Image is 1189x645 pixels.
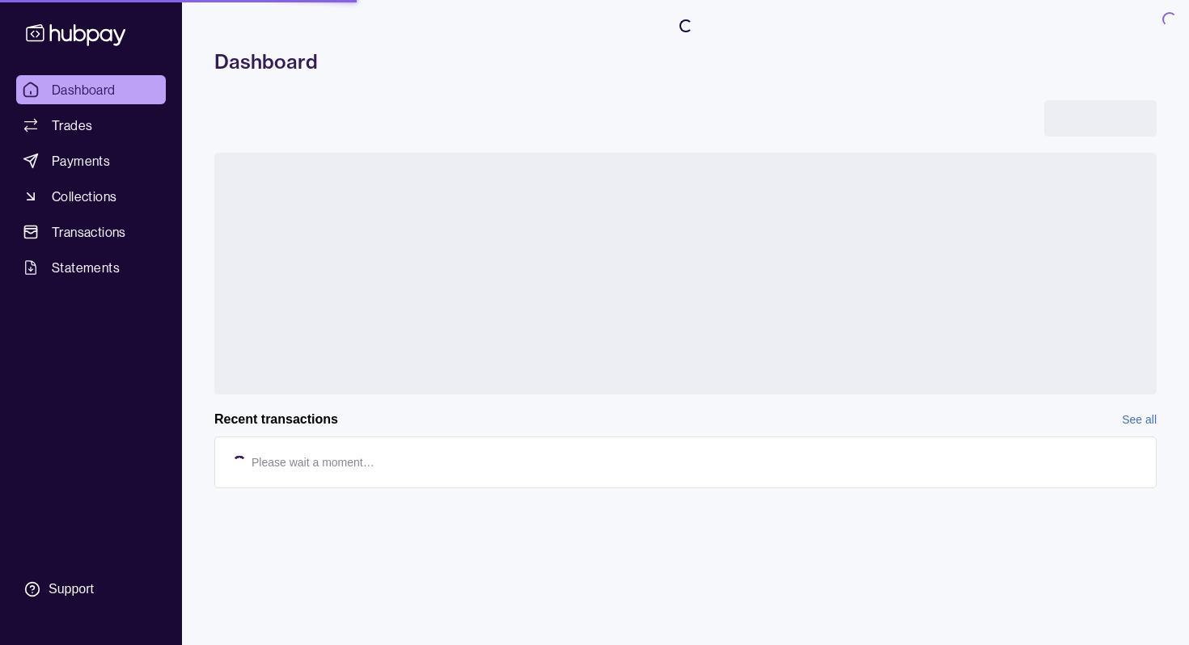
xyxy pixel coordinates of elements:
[214,48,1157,74] h1: Dashboard
[49,580,94,598] div: Support
[52,80,116,99] span: Dashboard
[52,258,120,277] span: Statements
[52,116,92,135] span: Trades
[16,75,166,104] a: Dashboard
[52,222,126,242] span: Transactions
[16,572,166,606] a: Support
[214,411,338,428] h2: Recent transactions
[252,453,374,471] p: Please wait a moment…
[16,217,166,247] a: Transactions
[1122,411,1157,428] a: See all
[16,182,166,211] a: Collections
[16,253,166,282] a: Statements
[52,151,110,171] span: Payments
[52,187,116,206] span: Collections
[16,146,166,175] a: Payments
[16,111,166,140] a: Trades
